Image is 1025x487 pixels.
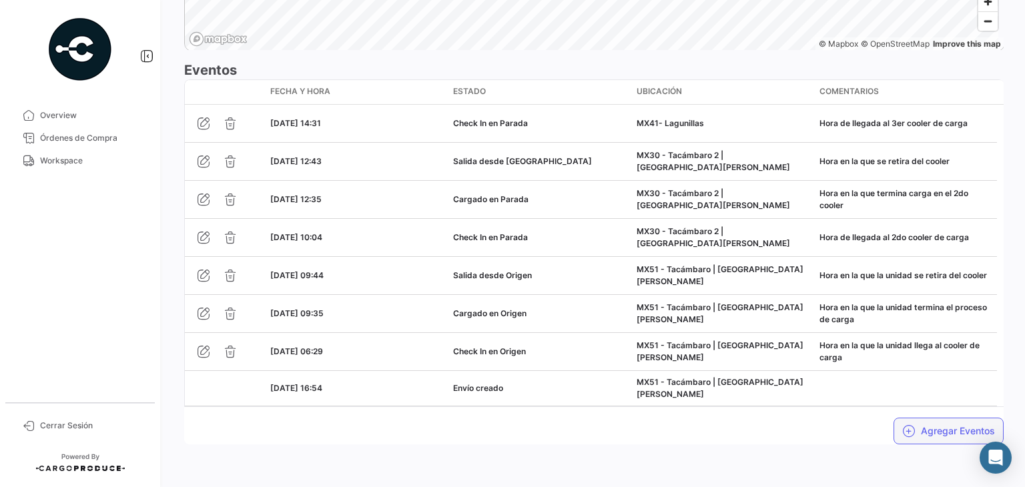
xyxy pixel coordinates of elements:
button: Zoom out [978,11,998,31]
div: MX30 - Tacámbaro 2 | [GEOGRAPHIC_DATA][PERSON_NAME] [637,149,809,173]
div: Envío creado [453,382,625,394]
div: MX30 - Tacámbaro 2 | [GEOGRAPHIC_DATA][PERSON_NAME] [637,187,809,211]
div: MX30 - Tacámbaro 2 | [GEOGRAPHIC_DATA][PERSON_NAME] [637,225,809,250]
div: MX51 - Tacámbaro | [GEOGRAPHIC_DATA][PERSON_NAME] [637,340,809,364]
div: Check In en Parada [453,231,625,243]
span: [DATE] 12:35 [270,194,322,204]
span: [DATE] 12:43 [270,156,322,166]
div: Check In en Parada [453,117,625,129]
a: OpenStreetMap [861,39,930,49]
div: Cargado en Origen [453,308,625,320]
a: Workspace [11,149,149,172]
div: Hora en la que la unidad llega al cooler de carga [819,340,992,364]
span: Cerrar Sesión [40,420,144,432]
span: [DATE] 16:54 [270,383,322,393]
span: [DATE] 06:29 [270,346,323,356]
button: Agregar Eventos [894,418,1004,444]
img: powered-by.png [47,16,113,83]
span: [DATE] 14:31 [270,118,321,128]
div: Hora de llegada al 3er cooler de carga [819,117,992,129]
span: [DATE] 09:44 [270,270,324,280]
div: Check In en Origen [453,346,625,358]
span: Estado [453,85,486,97]
a: Mapbox [819,39,858,49]
datatable-header-cell: Comentarios [814,80,997,104]
div: Hora en la que la unidad termina el proceso de carga [819,302,992,326]
div: Abrir Intercom Messenger [980,442,1012,474]
div: Hora en la que la unidad se retira del cooler [819,270,992,282]
div: MX51 - Tacámbaro | [GEOGRAPHIC_DATA][PERSON_NAME] [637,264,809,288]
div: MX51 - Tacámbaro | [GEOGRAPHIC_DATA][PERSON_NAME] [637,302,809,326]
div: MX41- Lagunillas [637,117,809,129]
div: Hora en la que termina carga en el 2do cooler [819,187,992,211]
h3: Eventos [184,61,1004,79]
a: Órdenes de Compra [11,127,149,149]
div: MX51 - Tacámbaro | [GEOGRAPHIC_DATA][PERSON_NAME] [637,376,809,400]
span: Ubicación [637,85,682,97]
div: Salida desde [GEOGRAPHIC_DATA] [453,155,625,167]
a: Overview [11,104,149,127]
datatable-header-cell: Estado [448,80,631,104]
datatable-header-cell: Fecha y Hora [265,80,448,104]
a: Mapbox logo [189,31,248,47]
div: Salida desde Origen [453,270,625,282]
span: Fecha y Hora [270,85,330,97]
span: [DATE] 10:04 [270,232,322,242]
datatable-header-cell: Ubicación [631,80,814,104]
span: Comentarios [819,85,879,97]
div: Hora en la que se retira del cooler [819,155,992,167]
span: [DATE] 09:35 [270,308,324,318]
span: Órdenes de Compra [40,132,144,144]
div: Hora de llegada al 2do cooler de carga [819,231,992,243]
span: Workspace [40,155,144,167]
span: Zoom out [978,12,998,31]
a: Map feedback [933,39,1001,49]
div: Cargado en Parada [453,193,625,205]
span: Overview [40,109,144,121]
